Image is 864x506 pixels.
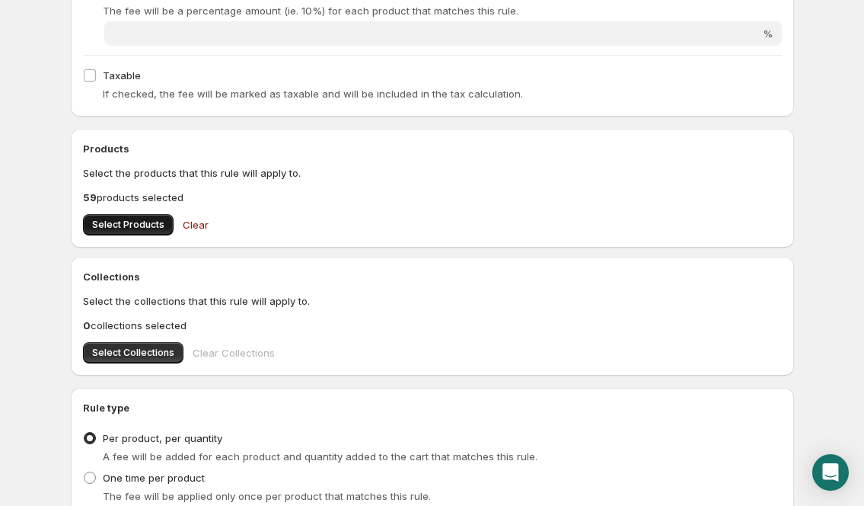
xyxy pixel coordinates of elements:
span: If checked, the fee will be marked as taxable and will be included in the tax calculation. [103,88,523,100]
span: Taxable [103,69,141,82]
h2: Rule type [83,400,782,415]
span: A fee will be added for each product and quantity added to the cart that matches this rule. [103,450,537,463]
span: Select Products [92,219,164,231]
span: Per product, per quantity [103,432,222,444]
b: 59 [83,191,97,203]
p: products selected [83,190,782,205]
span: Select Collections [92,347,174,359]
button: Clear [174,210,218,240]
span: Clear [183,217,209,232]
span: The fee will be applied only once per product that matches this rule. [103,490,431,502]
p: Select the products that this rule will apply to. [83,165,782,181]
div: Open Intercom Messenger [812,454,849,491]
span: % [763,27,773,40]
p: Select the collections that this rule will apply to. [83,293,782,309]
b: 0 [83,319,91,331]
button: Select Products [83,214,174,235]
h2: Products [83,141,782,156]
p: collections selected [83,318,782,333]
h2: Collections [83,269,782,284]
button: Select Collections [83,342,183,363]
span: One time per product [103,472,205,484]
p: The fee will be a percentage amount (ie. 10%) for each product that matches this rule. [103,3,782,18]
